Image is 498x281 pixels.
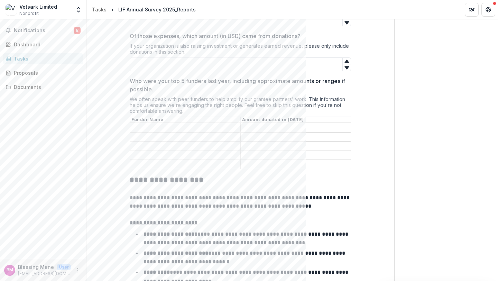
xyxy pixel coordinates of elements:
a: Proposals [3,67,83,79]
div: Proposals [14,69,78,76]
a: Tasks [3,53,83,64]
span: 8 [74,27,81,34]
div: Documents [14,83,78,91]
div: Vetsark Limited [19,3,57,10]
span: Nonprofit [19,10,39,17]
button: Notifications8 [3,25,83,36]
p: Who were your top 5 funders last year, including approximate amounts or ranges if possible. [130,77,347,93]
nav: breadcrumb [89,4,199,15]
p: [EMAIL_ADDRESS][DOMAIN_NAME] [18,271,71,277]
th: Funder Name [130,117,241,123]
img: Vetsark Limited [6,4,17,15]
th: Amount donated in [DATE] [240,117,351,123]
button: Open entity switcher [74,3,83,17]
div: Blessing Mene [7,268,13,272]
a: Tasks [89,4,109,15]
div: If your organization is also raising investment or generates earned revenue, please only include ... [130,43,351,57]
p: Of those expenses, which amount (in USD) came from donations? [130,32,301,40]
button: Partners [465,3,479,17]
div: Tasks [14,55,78,62]
span: Notifications [14,28,74,34]
div: LIF Annual Survey 2025_Reports [118,6,196,13]
button: Get Help [481,3,495,17]
div: Tasks [92,6,107,13]
div: We often speak with peer funders to help amplify our grantee partners' work. This information hel... [130,96,351,117]
p: Blessing Mene [18,263,54,271]
p: User [57,264,71,270]
a: Documents [3,81,83,93]
a: Dashboard [3,39,83,50]
div: Dashboard [14,41,78,48]
button: More [74,266,82,274]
